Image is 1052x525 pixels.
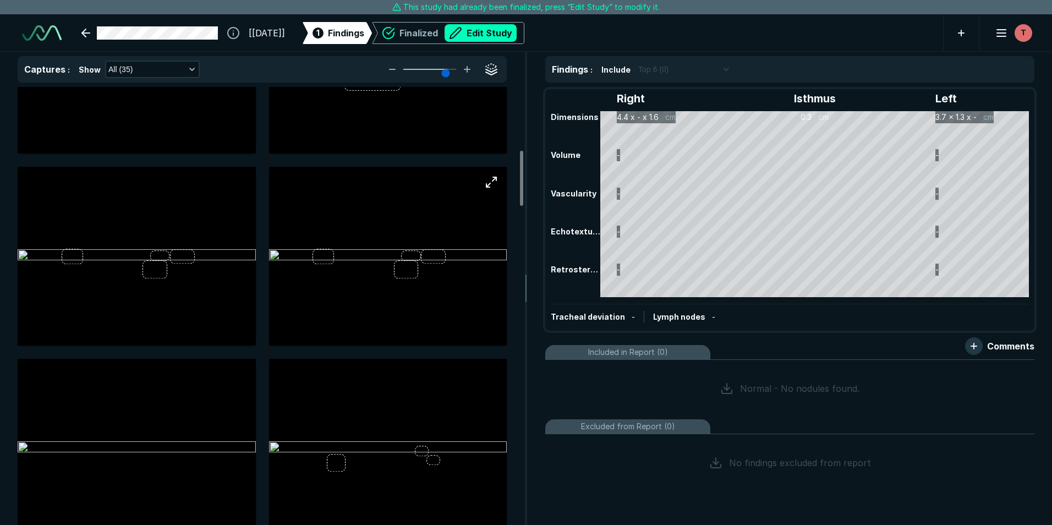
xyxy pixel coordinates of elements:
img: bd6d2c86-9c82-4086-9183-76fc49381fd5 [18,441,256,455]
span: No findings excluded from report [729,456,871,469]
span: - [632,312,635,321]
span: Lymph nodes [653,312,705,321]
span: - [712,312,715,321]
span: Excluded from Report (0) [581,420,675,433]
span: Captures [24,64,65,75]
img: See-Mode Logo [22,25,62,41]
img: 975db0c1-a427-4c63-91a6-b07c2f8c4ad8 [18,249,256,262]
li: Excluded from Report (0)No findings excluded from report [545,419,1034,487]
span: Top 6 (0) [638,63,669,75]
span: Findings [552,64,588,75]
span: Normal - No nodules found. [740,382,859,395]
span: 1 [316,27,320,39]
span: All (35) [108,63,133,75]
span: Tracheal deviation [551,312,625,321]
div: 1Findings [303,22,372,44]
button: Edit Study [445,24,517,42]
span: : [68,65,70,74]
button: avatar-name [988,22,1034,44]
div: FinalizedEdit Study [372,22,524,44]
a: See-Mode Logo [18,21,66,45]
span: Included in Report (0) [588,346,668,358]
span: Comments [987,340,1034,353]
img: 59f44085-f9fa-4dad-af79-162f454d5df3 [269,441,507,455]
div: Finalized [399,24,517,42]
span: : [590,65,593,74]
span: This study had already been finalized, press “Edit Study” to modify it. [403,1,660,13]
span: Show [79,64,101,75]
span: Findings [328,26,364,40]
span: Include [601,64,631,75]
span: [[DATE]] [249,26,285,40]
div: avatar-name [1015,24,1032,42]
span: T [1021,27,1026,39]
img: 6d0fbbd3-73ee-4d4e-95dc-4559faeb608f [269,249,507,262]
